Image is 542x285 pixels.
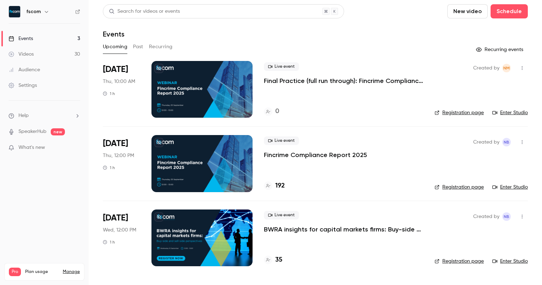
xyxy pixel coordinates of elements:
a: Enter Studio [492,109,528,116]
span: What's new [18,144,45,151]
iframe: Noticeable Trigger [72,145,80,151]
a: Final Practice (full run through): Fincrime Compliance Report 2025 [264,77,423,85]
div: Sep 25 Thu, 10:00 AM (Europe/London) [103,61,140,118]
a: SpeakerHub [18,128,46,135]
span: NM [503,64,510,72]
span: Created by [473,64,499,72]
button: New video [447,4,488,18]
span: Pro [9,268,21,276]
a: Enter Studio [492,258,528,265]
h4: 192 [275,181,285,191]
div: 1 h [103,239,115,245]
a: Fincrime Compliance Report 2025 [264,151,367,159]
div: 1 h [103,91,115,96]
div: Events [9,35,33,42]
a: Manage [63,269,80,275]
a: Registration page [435,109,484,116]
a: Registration page [435,258,484,265]
span: Live event [264,62,299,71]
span: Plan usage [25,269,59,275]
button: Recurring events [473,44,528,55]
button: Upcoming [103,41,127,52]
span: Created by [473,212,499,221]
span: [DATE] [103,138,128,149]
a: Enter Studio [492,184,528,191]
h1: Events [103,30,125,38]
div: 1 h [103,165,115,171]
span: Live event [264,211,299,219]
img: fscom [9,6,20,17]
span: Thu, 10:00 AM [103,78,135,85]
span: Thu, 12:00 PM [103,152,134,159]
span: Help [18,112,29,119]
a: 192 [264,181,285,191]
button: Past [133,41,143,52]
div: Search for videos or events [109,8,180,15]
a: Registration page [435,184,484,191]
div: Videos [9,51,34,58]
span: Niamh McConaghy [502,64,511,72]
a: 0 [264,107,279,116]
span: Wed, 12:00 PM [103,227,136,234]
span: Created by [473,138,499,146]
h4: 0 [275,107,279,116]
span: [DATE] [103,212,128,224]
span: NB [504,212,509,221]
span: new [51,128,65,135]
span: NB [504,138,509,146]
div: Sep 25 Thu, 12:00 PM (Europe/London) [103,135,140,192]
li: help-dropdown-opener [9,112,80,119]
span: Nicola Bassett [502,212,511,221]
button: Schedule [491,4,528,18]
span: Live event [264,136,299,145]
a: BWRA insights for capital markets firms: Buy-side and sell-side perspectives [264,225,423,234]
button: Recurring [149,41,173,52]
div: Settings [9,82,37,89]
h6: fscom [26,8,41,15]
span: [DATE] [103,64,128,75]
span: Nicola Bassett [502,138,511,146]
h4: 35 [275,255,282,265]
div: Audience [9,66,40,73]
a: 35 [264,255,282,265]
div: Oct 8 Wed, 12:00 PM (Europe/London) [103,209,140,266]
